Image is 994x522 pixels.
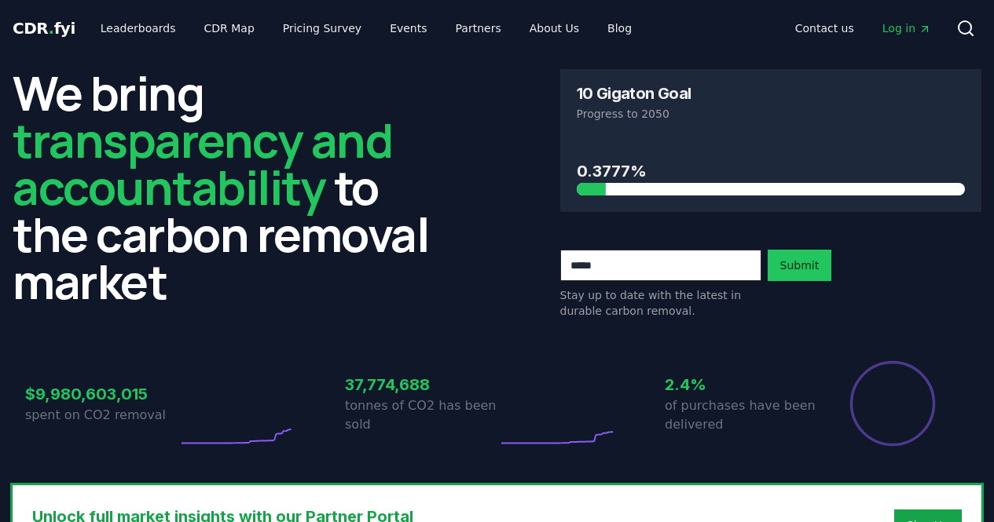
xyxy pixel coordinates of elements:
a: Log in [870,14,944,42]
span: Log in [882,20,931,36]
a: About Us [517,14,592,42]
a: Blog [595,14,644,42]
p: spent on CO2 removal [25,406,178,425]
h3: 10 Gigaton Goal [577,86,691,101]
a: Contact us [783,14,867,42]
a: CDR Map [192,14,267,42]
p: Progress to 2050 [577,106,966,122]
div: Percentage of sales delivered [849,360,937,447]
h3: $9,980,603,015 [25,382,178,406]
a: CDR.fyi [13,17,75,39]
a: Partners [443,14,514,42]
nav: Main [783,14,944,42]
a: Pricing Survey [270,14,374,42]
h3: 2.4% [665,373,817,396]
a: Leaderboards [88,14,189,42]
h3: 37,774,688 [345,373,497,396]
p: Stay up to date with the latest in durable carbon removal. [560,287,761,319]
span: transparency and accountability [13,108,392,219]
nav: Main [88,14,644,42]
span: . [49,19,54,38]
a: Events [377,14,439,42]
h3: 0.3777% [577,159,966,183]
p: of purchases have been delivered [665,396,817,434]
button: Submit [768,250,832,281]
p: tonnes of CO2 has been sold [345,396,497,434]
h2: We bring to the carbon removal market [13,69,435,305]
span: CDR fyi [13,19,75,38]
